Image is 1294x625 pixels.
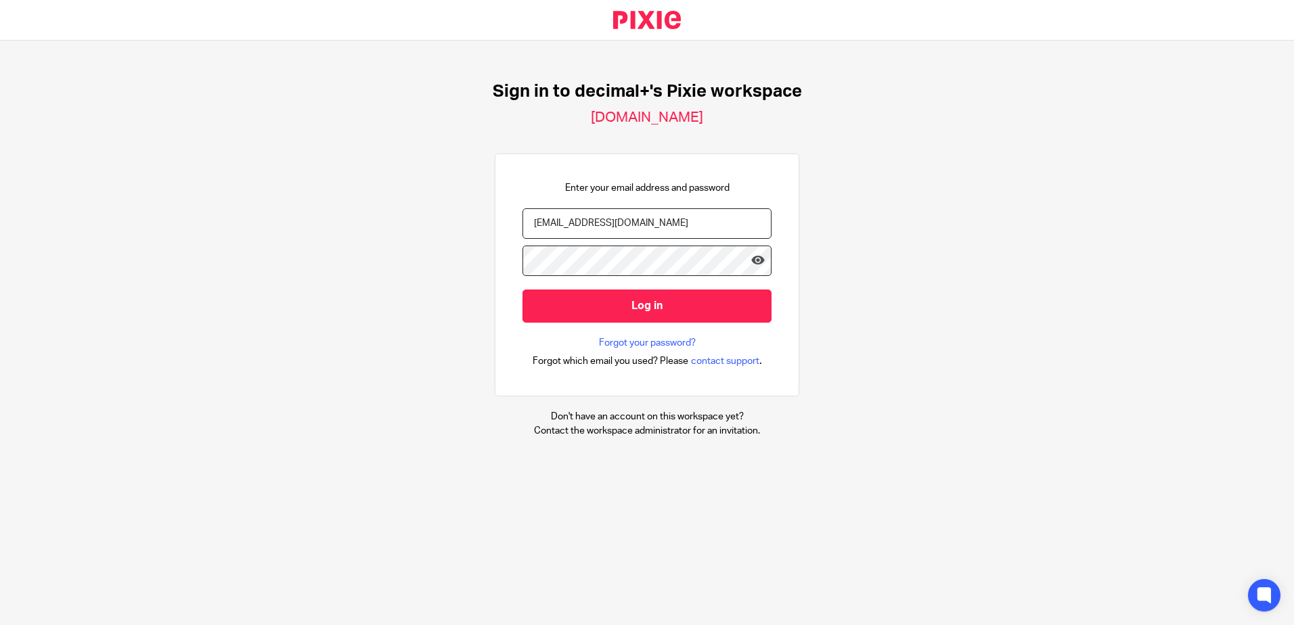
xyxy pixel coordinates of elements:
a: Forgot your password? [599,336,696,350]
p: Enter your email address and password [565,181,730,195]
p: Contact the workspace administrator for an invitation. [534,424,760,438]
p: Don't have an account on this workspace yet? [534,410,760,423]
h2: [DOMAIN_NAME] [591,109,703,126]
span: contact support [691,354,759,368]
span: Forgot which email you used? Please [533,354,688,368]
input: name@example.com [522,208,772,239]
h1: Sign in to decimal+'s Pixie workspace [493,81,802,102]
input: Log in [522,290,772,323]
div: . [533,353,762,369]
